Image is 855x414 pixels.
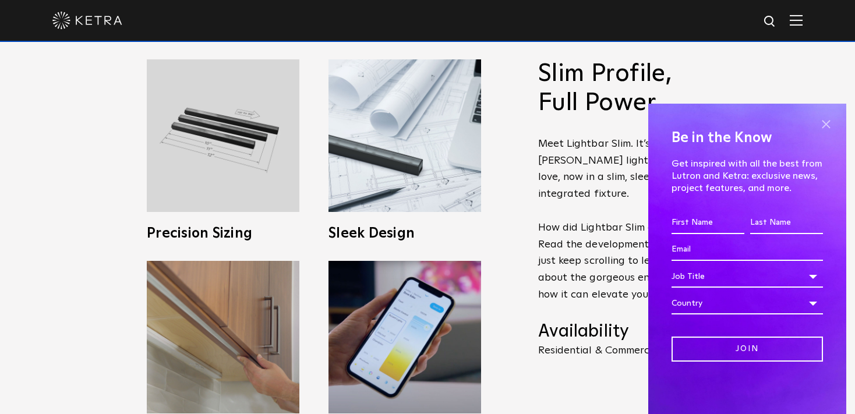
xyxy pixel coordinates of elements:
p: Meet Lightbar Slim. It’s the stunning [PERSON_NAME] light you know and love, now in a slim, sleek... [538,136,719,303]
input: Join [672,337,823,362]
div: Job Title [672,266,823,288]
input: Last Name [750,212,823,234]
p: Residential & Commercial [538,345,719,356]
img: L30_SlimProfile [328,59,481,212]
h3: Precision Sizing [147,227,299,240]
h4: Availability [538,321,719,343]
img: L30_Custom_Length_Black-2 [147,59,299,212]
input: First Name [672,212,744,234]
p: Get inspired with all the best from Lutron and Ketra: exclusive news, project features, and more. [672,158,823,194]
h2: Slim Profile, Full Power [538,59,719,118]
img: ketra-logo-2019-white [52,12,122,29]
img: Hamburger%20Nav.svg [790,15,803,26]
img: search icon [763,15,778,29]
h4: Be in the Know [672,127,823,149]
input: Email [672,239,823,261]
div: Country [672,292,823,314]
h3: Sleek Design [328,227,481,240]
img: LS0_Easy_Install [147,261,299,413]
img: L30_SystemIntegration [328,261,481,413]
